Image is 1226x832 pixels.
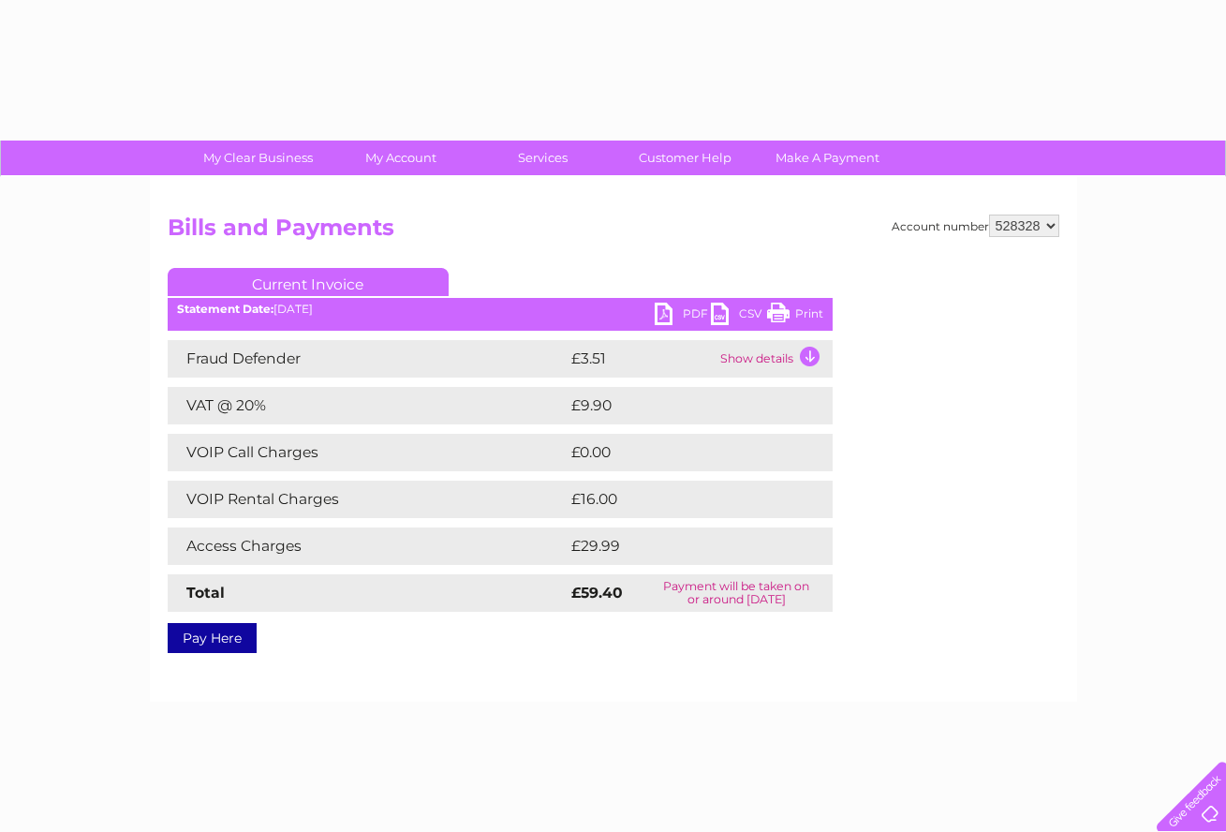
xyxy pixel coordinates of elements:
div: [DATE] [168,303,833,316]
td: Payment will be taken on or around [DATE] [641,574,832,612]
td: £29.99 [567,527,796,565]
a: Pay Here [168,623,257,653]
h2: Bills and Payments [168,215,1059,250]
a: Make A Payment [750,141,905,175]
a: Services [465,141,620,175]
a: Current Invoice [168,268,449,296]
td: £0.00 [567,434,790,471]
td: VOIP Call Charges [168,434,567,471]
a: Print [767,303,823,330]
a: CSV [711,303,767,330]
td: VOIP Rental Charges [168,481,567,518]
a: Customer Help [608,141,762,175]
td: Access Charges [168,527,567,565]
strong: £59.40 [571,584,623,602]
div: Account number [892,215,1059,237]
td: £16.00 [567,481,794,518]
a: PDF [655,303,711,330]
b: Statement Date: [177,302,273,316]
a: My Clear Business [181,141,335,175]
strong: Total [186,584,225,602]
td: Show details [716,340,833,378]
td: £9.90 [567,387,790,424]
td: VAT @ 20% [168,387,567,424]
td: £3.51 [567,340,716,378]
a: My Account [323,141,478,175]
td: Fraud Defender [168,340,567,378]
